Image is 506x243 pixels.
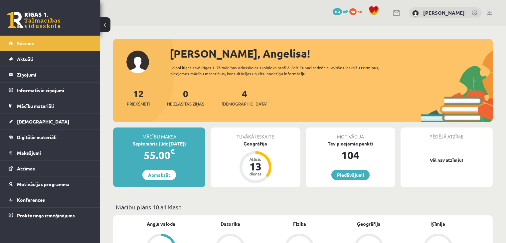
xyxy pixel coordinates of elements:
[17,119,69,124] span: [DEMOGRAPHIC_DATA]
[17,197,45,203] span: Konferences
[343,8,348,14] span: mP
[331,170,370,180] a: Piedāvājumi
[246,161,265,172] div: 13
[17,40,34,46] span: Sākums
[127,101,150,107] span: Priekšmeti
[211,140,300,184] a: Ģeogrāfija Atlicis 13 dienas
[306,127,395,140] div: Motivācija
[9,208,91,223] a: Proktoringa izmēģinājums
[211,127,300,140] div: Tuvākā ieskaite
[349,8,357,15] span: 98
[167,88,204,107] a: 0Neizlasītās ziņas
[170,65,398,77] div: Laipni lūgts savā Rīgas 1. Tālmācības vidusskolas skolnieka profilā. Šeit Tu vari redzēt tuvojošo...
[404,157,489,163] p: Vēl nav atzīmju!
[9,145,91,160] a: Maksājumi
[127,88,150,107] a: 12Priekšmeti
[113,140,205,147] div: Septembris (līdz [DATE])
[9,98,91,114] a: Mācību materiāli
[293,220,306,227] a: Fizika
[17,145,91,160] legend: Maksājumi
[17,165,35,171] span: Atzīmes
[17,181,70,187] span: Motivācijas programma
[423,9,465,16] a: [PERSON_NAME]
[9,176,91,192] a: Motivācijas programma
[9,192,91,207] a: Konferences
[349,8,365,14] a: 98 xp
[17,56,33,62] span: Aktuāli
[333,8,342,15] span: 104
[333,8,348,14] a: 104 mP
[170,46,493,62] div: [PERSON_NAME], Angelisa!
[17,134,57,140] span: Digitālie materiāli
[9,51,91,67] a: Aktuāli
[17,103,54,109] span: Mācību materiāli
[401,127,493,140] div: Pēdējā atzīme
[211,140,300,147] div: Ģeogrāfija
[9,83,91,98] a: Informatīvie ziņojumi
[246,157,265,161] div: Atlicis
[9,36,91,51] a: Sākums
[9,67,91,82] a: Ziņojumi
[222,101,267,107] span: [DEMOGRAPHIC_DATA]
[167,101,204,107] span: Neizlasītās ziņas
[9,161,91,176] a: Atzīmes
[431,220,445,227] a: Ķīmija
[221,220,240,227] a: Datorika
[116,202,490,211] p: Mācību plāns 10.a1 klase
[358,8,362,14] span: xp
[9,129,91,145] a: Digitālie materiāli
[142,170,176,180] a: Apmaksāt
[170,146,175,156] span: €
[412,10,419,17] img: Angelisa Kuzņecova
[113,127,205,140] div: Mācību maksa
[246,172,265,176] div: dienas
[7,12,61,28] a: Rīgas 1. Tālmācības vidusskola
[17,83,91,98] legend: Informatīvie ziņojumi
[222,88,267,107] a: 4[DEMOGRAPHIC_DATA]
[306,147,395,163] div: 104
[17,67,91,82] legend: Ziņojumi
[9,114,91,129] a: [DEMOGRAPHIC_DATA]
[357,220,381,227] a: Ģeogrāfija
[147,220,175,227] a: Angļu valoda
[17,212,75,218] span: Proktoringa izmēģinājums
[113,147,205,163] div: 55.00
[306,140,395,147] div: Tev pieejamie punkti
